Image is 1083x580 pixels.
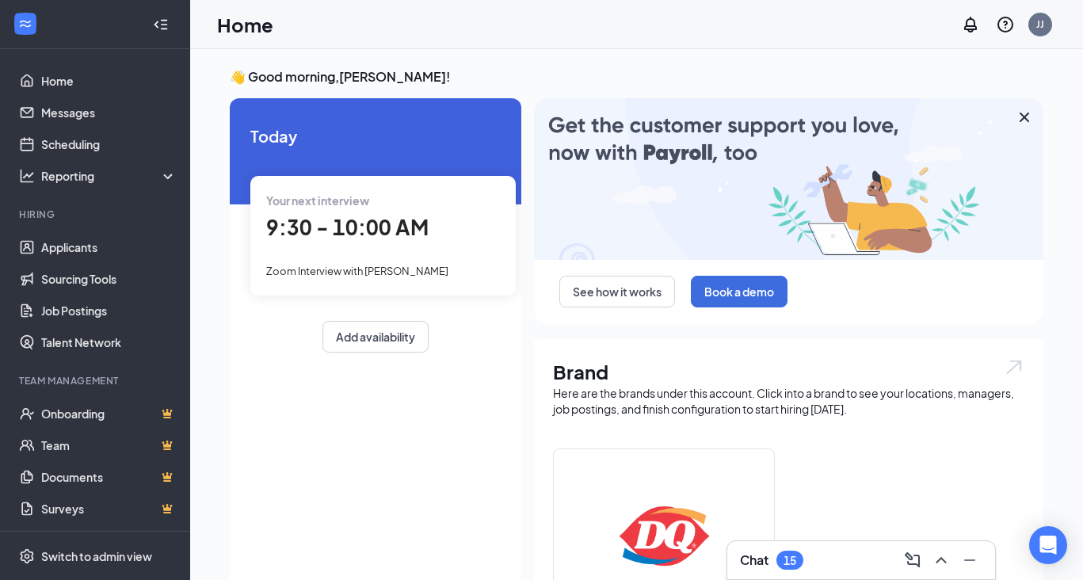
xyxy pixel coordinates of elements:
div: Here are the brands under this account. Click into a brand to see your locations, managers, job p... [553,385,1024,417]
svg: Analysis [19,168,35,184]
svg: ChevronUp [932,551,951,570]
svg: Notifications [961,15,980,34]
svg: Collapse [153,17,169,32]
a: DocumentsCrown [41,461,177,493]
h3: Chat [740,551,768,569]
div: JJ [1036,17,1044,31]
a: Messages [41,97,177,128]
button: ChevronUp [929,548,954,573]
div: Hiring [19,208,174,221]
svg: ComposeMessage [903,551,922,570]
a: Home [41,65,177,97]
svg: Minimize [960,551,979,570]
a: OnboardingCrown [41,398,177,429]
a: SurveysCrown [41,493,177,525]
a: Sourcing Tools [41,263,177,295]
a: TeamCrown [41,429,177,461]
span: Zoom Interview with [PERSON_NAME] [266,265,448,277]
img: payroll-large.gif [534,98,1043,260]
span: Today [250,124,501,148]
div: Open Intercom Messenger [1029,526,1067,564]
button: Book a demo [691,276,787,307]
svg: Settings [19,548,35,564]
img: open.6027fd2a22e1237b5b06.svg [1004,358,1024,376]
button: Add availability [322,321,429,353]
a: Job Postings [41,295,177,326]
span: Your next interview [266,193,369,208]
button: Minimize [957,548,982,573]
div: Reporting [41,168,177,184]
button: See how it works [559,276,675,307]
div: Team Management [19,374,174,387]
div: 15 [784,554,796,567]
h1: Home [217,11,273,38]
button: ComposeMessage [900,548,925,573]
a: Applicants [41,231,177,263]
div: Switch to admin view [41,548,152,564]
svg: QuestionInfo [996,15,1015,34]
h1: Brand [553,358,1024,385]
svg: Cross [1015,108,1034,127]
span: 9:30 - 10:00 AM [266,214,429,240]
a: Scheduling [41,128,177,160]
h3: 👋 Good morning, [PERSON_NAME] ! [230,68,1043,86]
svg: WorkstreamLogo [17,16,33,32]
a: Talent Network [41,326,177,358]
